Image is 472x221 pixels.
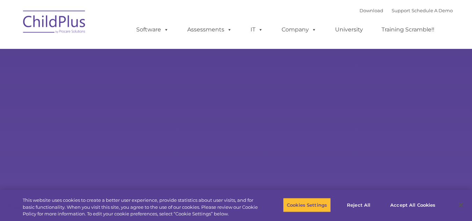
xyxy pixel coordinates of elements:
a: Company [275,23,324,37]
a: Support [392,8,410,13]
div: This website uses cookies to create a better user experience, provide statistics about user visit... [23,197,260,218]
a: Schedule A Demo [412,8,453,13]
a: Assessments [180,23,239,37]
a: IT [244,23,270,37]
button: Reject All [337,198,380,212]
a: Training Scramble!! [375,23,441,37]
button: Accept All Cookies [386,198,439,212]
font: | [360,8,453,13]
a: Software [129,23,176,37]
a: University [328,23,370,37]
button: Cookies Settings [283,198,331,212]
a: Download [360,8,383,13]
button: Close [453,197,469,213]
img: ChildPlus by Procare Solutions [20,6,89,40]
